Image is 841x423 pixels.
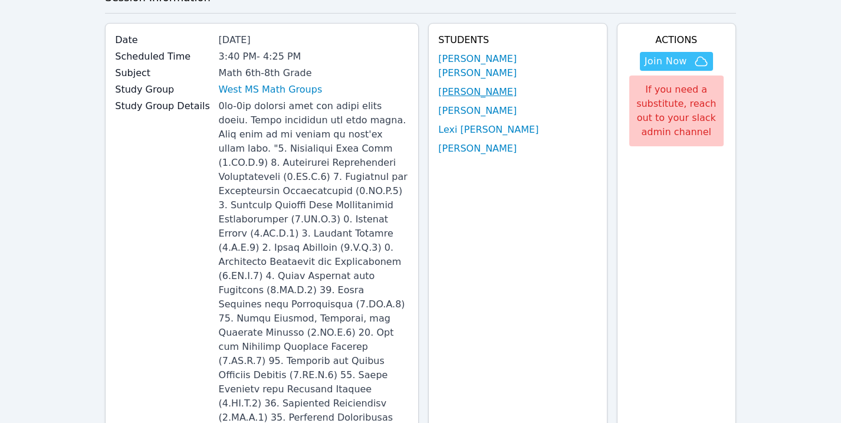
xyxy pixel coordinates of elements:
button: Join Now [640,52,713,71]
label: Study Group [115,83,211,97]
div: If you need a substitute, reach out to your slack admin channel [629,76,724,146]
label: Subject [115,66,211,80]
a: West MS Math Groups [219,83,323,97]
label: Date [115,33,211,47]
div: Math 6th-8th Grade [219,66,409,80]
h4: Students [438,33,597,47]
label: Scheduled Time [115,50,211,64]
span: Join Now [645,54,687,68]
div: 3:40 PM - 4:25 PM [219,50,409,64]
h4: Actions [627,33,726,47]
a: [PERSON_NAME] [438,85,517,99]
a: Lexi [PERSON_NAME] [438,123,538,137]
a: [PERSON_NAME] [PERSON_NAME] [438,52,597,80]
a: [PERSON_NAME] [438,104,517,118]
a: [PERSON_NAME] [438,142,517,156]
div: [DATE] [219,33,409,47]
label: Study Group Details [115,99,211,113]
